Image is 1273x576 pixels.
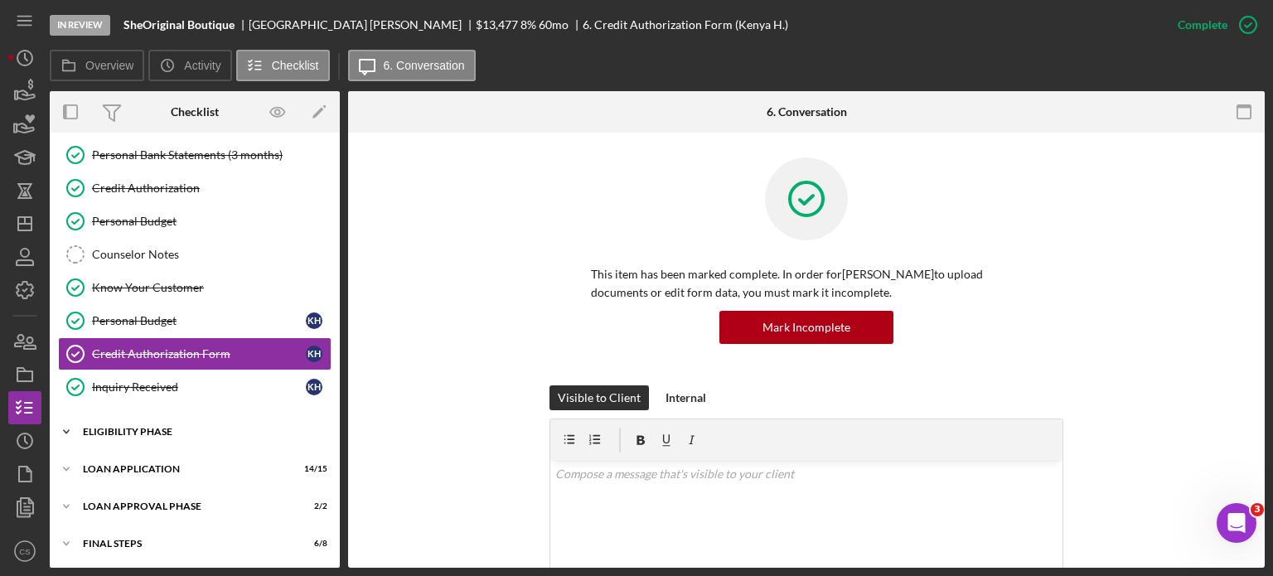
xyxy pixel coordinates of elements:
a: Inquiry ReceivedKH [58,370,332,404]
a: Personal BudgetKH [58,304,332,337]
div: 6. Conversation [767,105,847,119]
button: Visible to Client [549,385,649,410]
button: Internal [657,385,714,410]
div: 6 / 8 [298,539,327,549]
div: Complete [1178,8,1227,41]
div: Counselor Notes [92,248,331,261]
span: $13,477 [476,17,518,31]
button: CS [8,535,41,568]
p: This item has been marked complete. In order for [PERSON_NAME] to upload documents or edit form d... [591,265,1022,303]
div: Personal Bank Statements (3 months) [92,148,331,162]
div: Internal [666,385,706,410]
div: In Review [50,15,110,36]
div: Eligibility Phase [83,427,319,437]
div: 60 mo [539,18,569,31]
div: Credit Authorization Form [92,347,306,361]
a: Credit Authorization FormKH [58,337,332,370]
div: Loan Application [83,464,286,474]
iframe: Intercom live chat [1217,503,1256,543]
b: SheOriginal Boutique [123,18,235,31]
div: Personal Budget [92,215,331,228]
button: Complete [1161,8,1265,41]
a: Personal Budget [58,205,332,238]
button: Mark Incomplete [719,311,893,344]
div: Loan Approval Phase [83,501,286,511]
button: Overview [50,50,144,81]
a: Personal Bank Statements (3 months) [58,138,332,172]
div: K H [306,312,322,329]
div: Know Your Customer [92,281,331,294]
a: Know Your Customer [58,271,332,304]
button: 6. Conversation [348,50,476,81]
div: K H [306,379,322,395]
text: CS [19,547,30,556]
a: Credit Authorization [58,172,332,205]
label: Overview [85,59,133,72]
div: 14 / 15 [298,464,327,474]
div: Visible to Client [558,385,641,410]
div: Mark Incomplete [762,311,850,344]
div: Checklist [171,105,219,119]
div: Credit Authorization [92,182,331,195]
div: Personal Budget [92,314,306,327]
label: 6. Conversation [384,59,465,72]
a: Counselor Notes [58,238,332,271]
div: 2 / 2 [298,501,327,511]
div: FINAL STEPS [83,539,286,549]
div: Inquiry Received [92,380,306,394]
div: 8 % [520,18,536,31]
label: Checklist [272,59,319,72]
label: Activity [184,59,220,72]
button: Activity [148,50,231,81]
div: [GEOGRAPHIC_DATA] [PERSON_NAME] [249,18,476,31]
span: 3 [1251,503,1264,516]
div: 6. Credit Authorization Form (Kenya H.) [583,18,788,31]
button: Checklist [236,50,330,81]
div: K H [306,346,322,362]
